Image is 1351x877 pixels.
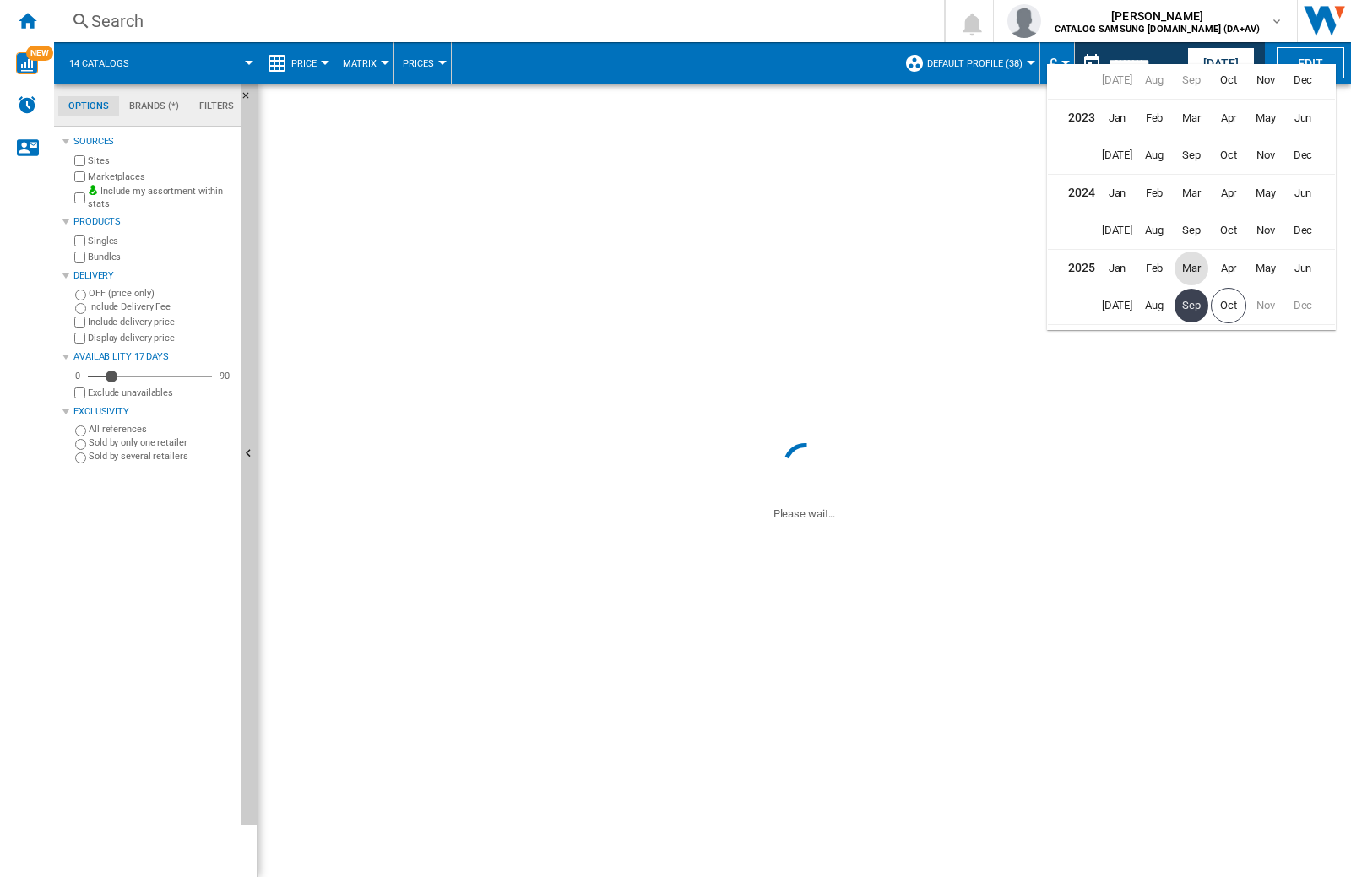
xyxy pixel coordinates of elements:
span: Feb [1137,176,1171,210]
td: October 2025 [1210,287,1247,325]
span: Dec [1286,63,1320,97]
td: July 2025 [1099,287,1136,325]
td: February 2025 [1136,249,1173,287]
td: August 2022 [1136,62,1173,100]
td: July 2022 [1099,62,1136,100]
span: Mar [1175,176,1208,210]
td: August 2023 [1136,137,1173,175]
td: February 2023 [1136,99,1173,137]
span: Aug [1137,138,1171,172]
span: Nov [1249,63,1283,97]
span: Nov [1249,138,1283,172]
span: Sep [1175,138,1208,172]
td: July 2023 [1099,137,1136,175]
span: Oct [1212,214,1245,247]
span: Apr [1212,101,1245,135]
td: June 2025 [1284,249,1335,287]
span: Sep [1175,289,1208,322]
span: Jan [1100,101,1134,135]
span: Dec [1286,138,1320,172]
td: October 2024 [1210,212,1247,250]
td: November 2024 [1247,212,1284,250]
td: December 2024 [1284,212,1335,250]
span: Aug [1137,214,1171,247]
td: May 2024 [1247,174,1284,212]
td: May 2023 [1247,99,1284,137]
td: March 2025 [1173,249,1210,287]
td: July 2024 [1099,212,1136,250]
md-calendar: Calendar [1048,65,1335,329]
td: June 2024 [1284,174,1335,212]
td: March 2023 [1173,99,1210,137]
span: Jun [1286,252,1320,285]
span: Feb [1137,101,1171,135]
td: January 2024 [1099,174,1136,212]
span: Sep [1175,214,1208,247]
span: Nov [1249,214,1283,247]
td: April 2023 [1210,99,1247,137]
span: May [1249,176,1283,210]
td: November 2025 [1247,287,1284,325]
td: December 2022 [1284,62,1335,100]
td: October 2023 [1210,137,1247,175]
span: Oct [1212,63,1245,97]
td: December 2023 [1284,137,1335,175]
span: Jun [1286,101,1320,135]
td: February 2024 [1136,174,1173,212]
td: September 2024 [1173,212,1210,250]
span: Mar [1175,101,1208,135]
span: May [1249,101,1283,135]
td: December 2025 [1284,287,1335,325]
td: June 2023 [1284,99,1335,137]
td: January 2023 [1099,99,1136,137]
td: January 2025 [1099,249,1136,287]
span: Apr [1212,252,1245,285]
td: April 2024 [1210,174,1247,212]
span: [DATE] [1100,214,1134,247]
td: August 2024 [1136,212,1173,250]
td: 2025 [1048,249,1099,287]
td: 2023 [1048,99,1099,137]
span: Oct [1212,138,1245,172]
td: November 2023 [1247,137,1284,175]
td: March 2024 [1173,174,1210,212]
td: September 2022 [1173,62,1210,100]
span: Aug [1137,289,1171,322]
span: Jun [1286,176,1320,210]
span: Jan [1100,176,1134,210]
span: [DATE] [1100,138,1134,172]
span: Mar [1175,252,1208,285]
span: Dec [1286,214,1320,247]
td: May 2025 [1247,249,1284,287]
td: September 2025 [1173,287,1210,325]
td: August 2025 [1136,287,1173,325]
span: Apr [1212,176,1245,210]
span: Oct [1211,288,1246,323]
td: 2024 [1048,174,1099,212]
span: Jan [1100,252,1134,285]
td: September 2023 [1173,137,1210,175]
span: Feb [1137,252,1171,285]
span: [DATE] [1100,289,1134,322]
td: October 2022 [1210,62,1247,100]
td: November 2022 [1247,62,1284,100]
td: April 2025 [1210,249,1247,287]
span: May [1249,252,1283,285]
